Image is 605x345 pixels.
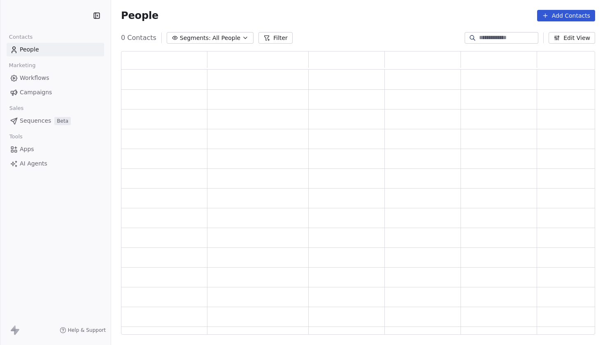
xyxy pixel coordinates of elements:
span: Sales [6,102,27,114]
span: Workflows [20,74,49,82]
span: All People [212,34,240,42]
a: Apps [7,142,104,156]
button: Filter [258,32,293,44]
span: People [20,45,39,54]
span: 0 Contacts [121,33,156,43]
span: Help & Support [68,327,106,333]
span: People [121,9,158,22]
span: Segments: [180,34,211,42]
span: Beta [54,117,71,125]
span: Contacts [5,31,36,43]
a: Workflows [7,71,104,85]
span: Apps [20,145,34,154]
span: Marketing [5,59,39,72]
span: Sequences [20,117,51,125]
span: Campaigns [20,88,52,97]
button: Add Contacts [537,10,595,21]
span: Tools [6,131,26,143]
a: AI Agents [7,157,104,170]
span: AI Agents [20,159,47,168]
a: SequencesBeta [7,114,104,128]
a: Campaigns [7,86,104,99]
button: Edit View [549,32,595,44]
a: People [7,43,104,56]
a: Help & Support [60,327,106,333]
